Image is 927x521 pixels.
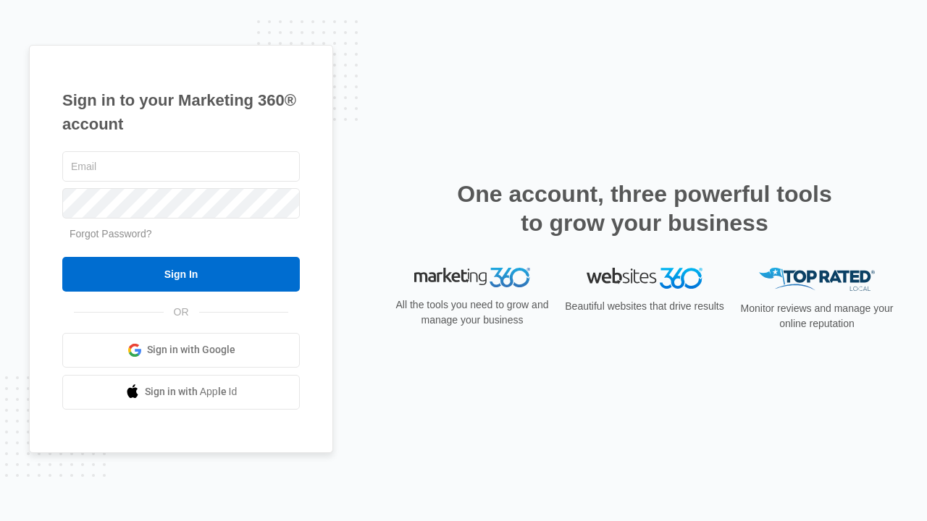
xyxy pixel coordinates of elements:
[147,342,235,357] span: Sign in with Google
[62,375,300,410] a: Sign in with Apple Id
[62,333,300,368] a: Sign in with Google
[145,384,238,399] span: Sign in with Apple Id
[391,297,553,328] p: All the tools you need to grow and manage your business
[62,88,300,136] h1: Sign in to your Marketing 360® account
[62,151,300,182] input: Email
[736,301,898,331] p: Monitor reviews and manage your online reputation
[164,305,199,320] span: OR
[62,257,300,292] input: Sign In
[563,299,726,314] p: Beautiful websites that drive results
[414,268,530,288] img: Marketing 360
[587,268,702,289] img: Websites 360
[453,179,836,237] h2: One account, three powerful tools to grow your business
[70,228,152,240] a: Forgot Password?
[759,268,875,292] img: Top Rated Local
